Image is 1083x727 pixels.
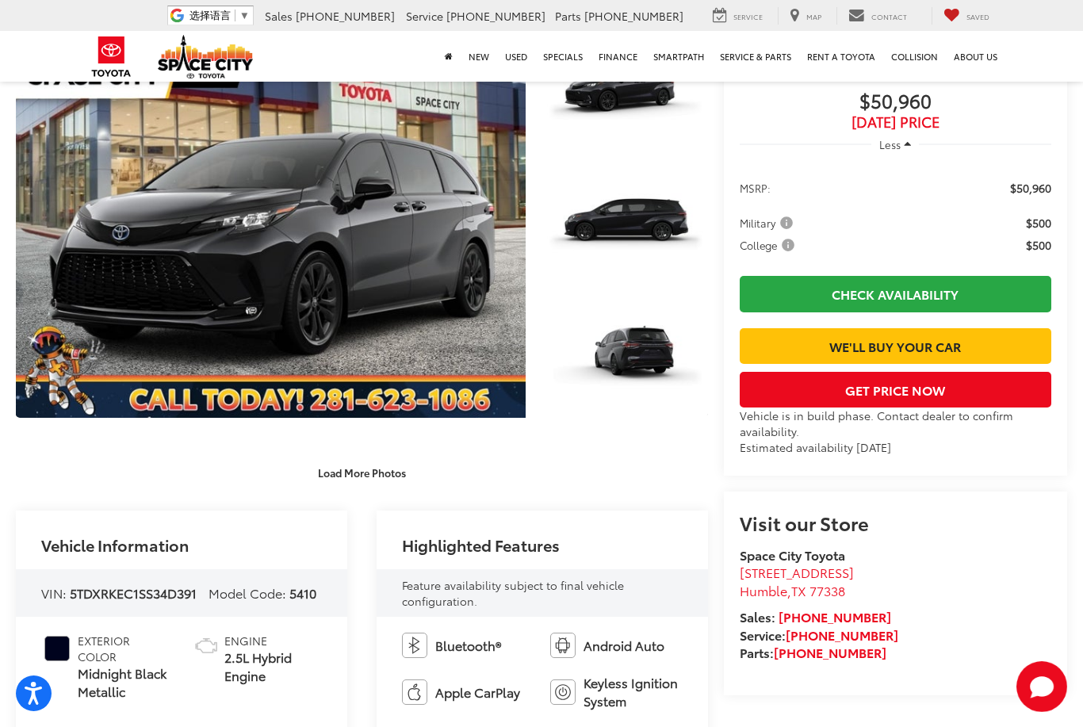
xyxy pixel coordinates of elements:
a: Expand Photo 1 [543,30,708,154]
span: Less [879,137,901,151]
a: We'll Buy Your Car [740,328,1051,364]
span: College [740,237,798,253]
h2: Vehicle Information [41,536,189,553]
a: Home [437,31,461,82]
a: [STREET_ADDRESS] Humble,TX 77338 [740,563,854,599]
span: Apple CarPlay [435,683,520,702]
a: Expand Photo 2 [543,163,708,286]
span: [DATE] Price [740,114,1051,130]
span: $500 [1026,215,1051,231]
span: Military [740,215,796,231]
a: My Saved Vehicles [932,7,1001,25]
span: VIN: [41,584,67,602]
span: ▼ [239,10,250,21]
img: Apple CarPlay [402,679,427,705]
span: Service [733,11,763,21]
span: Midnight Black Metallic [78,664,170,701]
div: Vehicle is in build phase. Contact dealer to confirm availability. Estimated availability [DATE] [740,408,1051,455]
a: Service [701,7,775,25]
a: SmartPath [645,31,712,82]
span: Service [406,8,443,24]
span: Sales: [740,607,775,626]
span: ​ [235,10,235,21]
button: College [740,237,800,253]
button: Less [871,130,919,159]
span: Saved [966,11,989,21]
a: Expand Photo 3 [543,295,708,419]
a: Finance [591,31,645,82]
span: Exterior Color [78,633,170,664]
button: Military [740,215,798,231]
a: About Us [946,31,1005,82]
span: 5410 [289,584,316,602]
span: Engine [224,633,322,649]
a: Specials [535,31,591,82]
span: $50,960 [1010,180,1051,196]
a: Contact [836,7,919,25]
span: TX [791,581,806,599]
span: 选择语言 [189,10,231,21]
button: Get Price Now [740,372,1051,408]
span: Parts [555,8,581,24]
img: 2025 Toyota Sienna XSE [11,29,531,419]
span: Map [806,11,821,21]
span: MSRP: [740,180,771,196]
span: Model Code: [209,584,286,602]
a: [PHONE_NUMBER] [774,643,886,661]
img: Space City Toyota [158,35,253,78]
img: 2025 Toyota Sienna XSE [541,162,710,287]
span: Android Auto [584,637,664,655]
span: [STREET_ADDRESS] [740,563,854,581]
span: [PHONE_NUMBER] [296,8,395,24]
strong: Parts: [740,643,886,661]
span: #00031E [44,636,70,661]
a: New [461,31,497,82]
h2: Highlighted Features [402,536,560,553]
img: 2025 Toyota Sienna XSE [541,293,710,419]
a: Check Availability [740,276,1051,312]
span: [PHONE_NUMBER] [446,8,545,24]
span: $500 [1026,237,1051,253]
button: Load More Photos [307,458,417,486]
a: Service & Parts [712,31,799,82]
img: Android Auto [550,633,576,658]
span: Feature availability subject to final vehicle configuration. [402,577,624,609]
span: Sales [265,8,293,24]
strong: Space City Toyota [740,545,845,564]
img: 2025 Toyota Sienna XSE [541,29,710,155]
button: Toggle Chat Window [1016,661,1067,712]
a: [PHONE_NUMBER] [786,626,898,644]
img: Keyless Ignition System [550,679,576,705]
span: 77338 [809,581,845,599]
span: 2.5L Hybrid Engine [224,649,322,685]
span: Contact [871,11,907,21]
span: 5TDXRKEC1SS34D391 [70,584,197,602]
a: 选择语言​ [189,10,250,21]
span: Keyless Ignition System [584,674,683,710]
a: Map [778,7,833,25]
span: Humble [740,581,787,599]
h2: Visit our Store [740,512,1051,533]
a: Collision [883,31,946,82]
img: Bluetooth® [402,633,427,658]
span: [PHONE_NUMBER] [584,8,683,24]
a: Expand Photo 0 [16,30,526,418]
span: $50,960 [740,90,1051,114]
strong: Service: [740,626,898,644]
span: , [740,581,845,599]
img: Toyota [82,31,141,82]
span: Bluetooth® [435,637,501,655]
a: Used [497,31,535,82]
svg: Start Chat [1016,661,1067,712]
a: [PHONE_NUMBER] [779,607,891,626]
a: Rent a Toyota [799,31,883,82]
